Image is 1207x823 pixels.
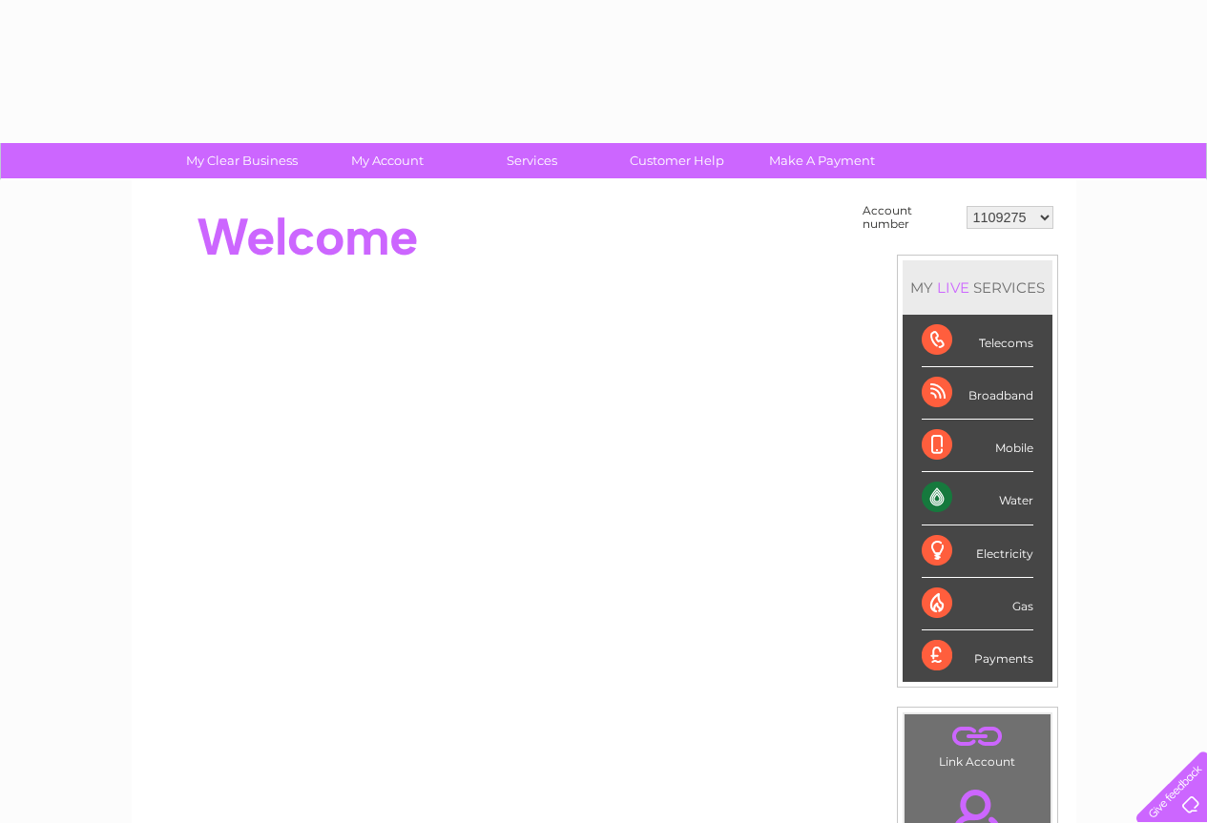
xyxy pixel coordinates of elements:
[909,719,1046,752] a: .
[308,143,466,178] a: My Account
[903,260,1052,315] div: MY SERVICES
[904,713,1051,773] td: Link Account
[922,578,1033,630] div: Gas
[922,315,1033,367] div: Telecoms
[598,143,756,178] a: Customer Help
[922,367,1033,420] div: Broadband
[858,199,962,236] td: Account number
[922,472,1033,525] div: Water
[453,143,611,178] a: Services
[163,143,321,178] a: My Clear Business
[922,525,1033,578] div: Electricity
[922,630,1033,682] div: Payments
[933,278,973,297] div: LIVE
[743,143,901,178] a: Make A Payment
[922,420,1033,472] div: Mobile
